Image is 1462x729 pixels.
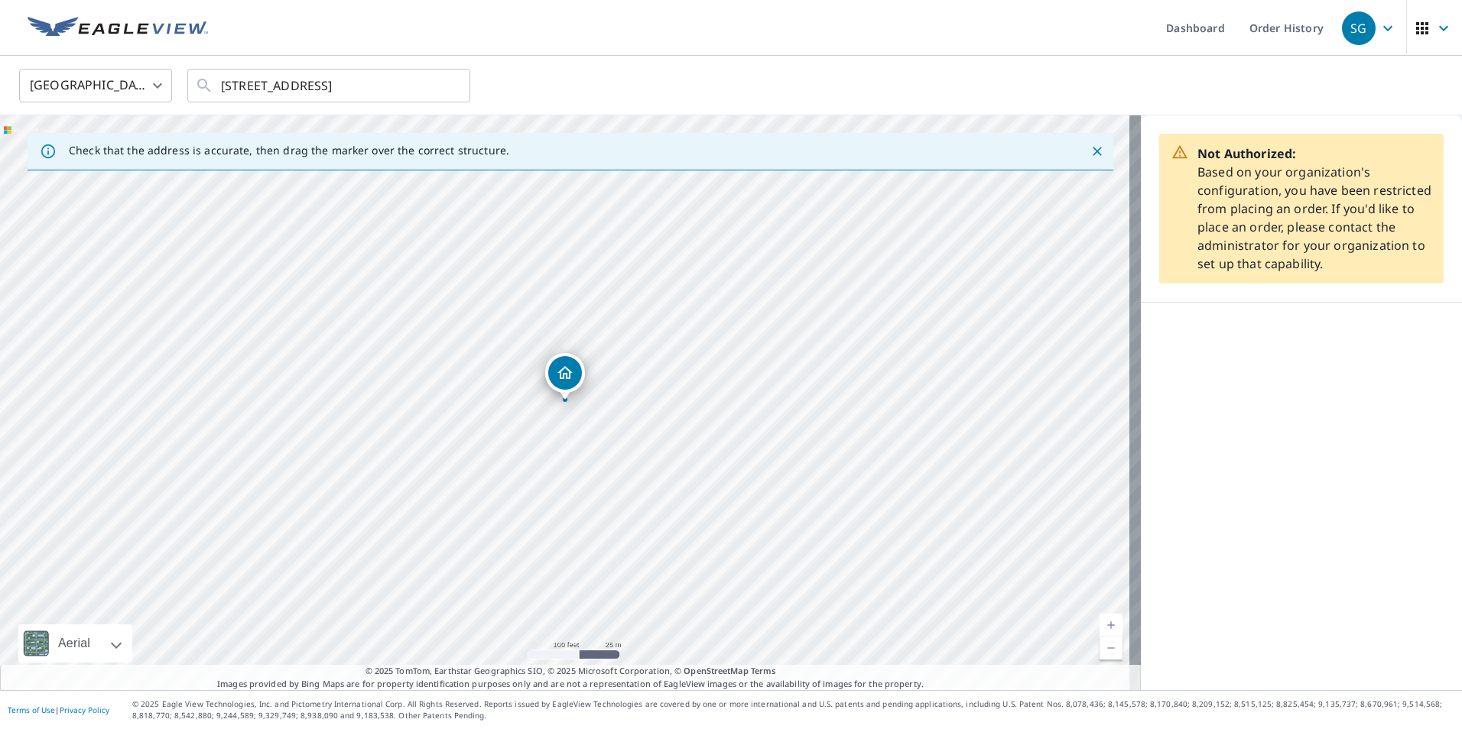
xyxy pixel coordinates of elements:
[28,17,208,40] img: EV Logo
[19,64,172,107] div: [GEOGRAPHIC_DATA]
[1087,141,1107,161] button: Close
[684,665,748,676] a: OpenStreetMap
[1342,11,1376,45] div: SG
[221,64,439,107] input: Search by address or latitude-longitude
[545,353,585,400] div: Dropped pin, building 1, Residential property, 5021 Sudbury Way Carmichael, CA 95608
[1197,144,1431,273] p: Based on your organization's configuration, you have been restricted from placing an order. If yo...
[1100,637,1122,659] a: Current Level 18, Zoom Out
[54,624,95,663] div: Aerial
[8,705,109,714] p: |
[751,665,776,676] a: Terms
[8,705,55,715] a: Terms of Use
[18,624,132,663] div: Aerial
[132,698,1454,721] p: © 2025 Eagle View Technologies, Inc. and Pictometry International Corp. All Rights Reserved. Repo...
[1100,614,1122,637] a: Current Level 18, Zoom In
[365,665,776,678] span: © 2025 TomTom, Earthstar Geographics SIO, © 2025 Microsoft Corporation, ©
[1197,145,1296,162] strong: Not Authorized:
[69,144,509,157] p: Check that the address is accurate, then drag the marker over the correct structure.
[60,705,109,715] a: Privacy Policy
